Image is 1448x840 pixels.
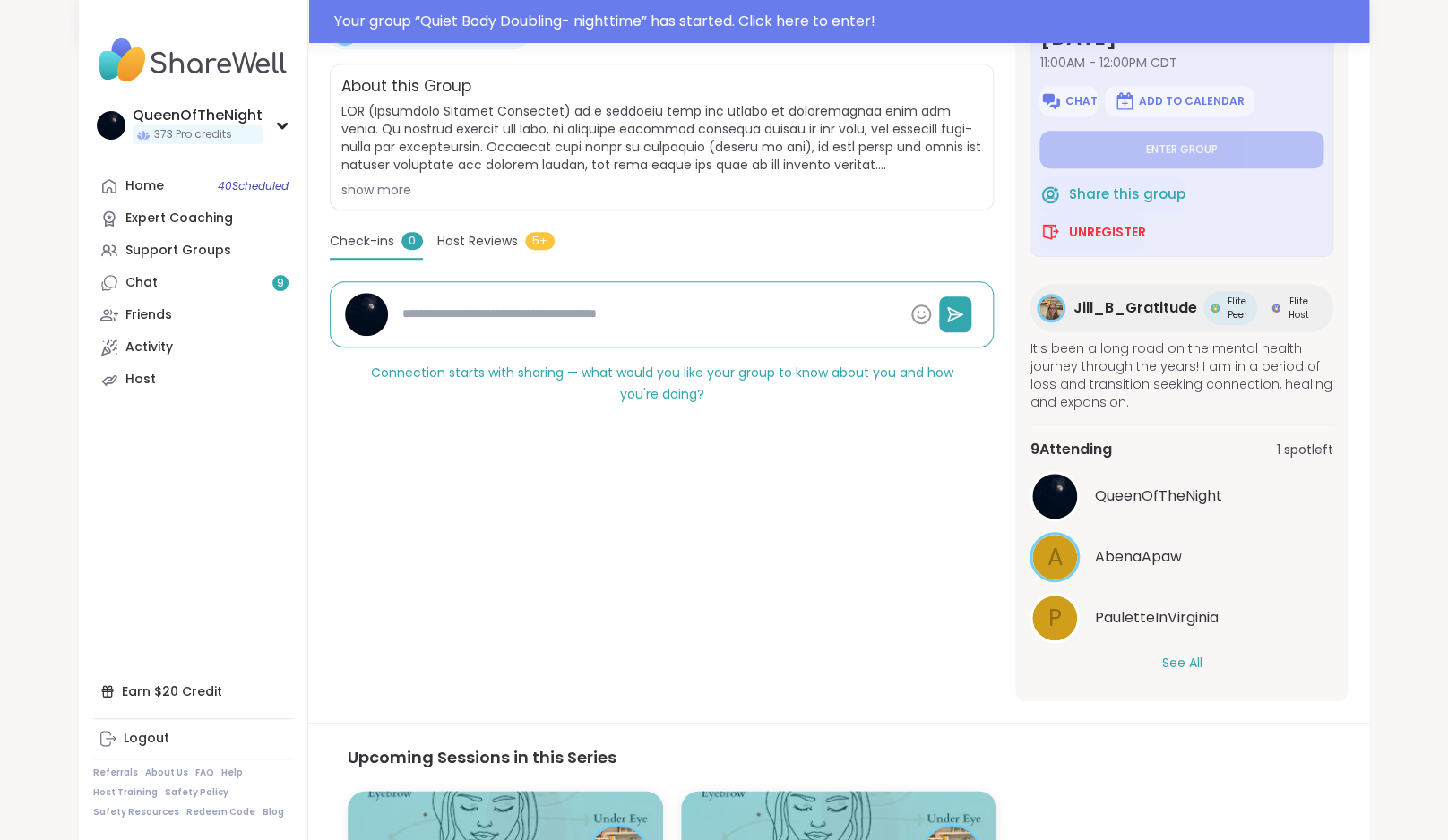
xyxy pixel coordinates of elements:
[1271,304,1280,313] img: Elite Host
[1030,339,1333,411] span: It's been a long road on the mental health journey through the years! I am in a period of loss an...
[1094,485,1221,507] span: QueenOfTheNight
[1030,593,1333,643] a: PPauletteInVirginia
[1211,304,1220,313] img: Elite Peer
[1068,184,1185,205] span: Share this group
[1139,94,1245,108] span: Add to Calendar
[1039,221,1061,243] img: ShareWell Logomark
[1039,131,1323,168] button: Enter group
[1039,176,1185,213] button: Share this group
[334,11,1358,32] div: Your group “ Quiet Body Doubling- nighttime ” has started. Click here to enter!
[1146,142,1218,157] span: Enter group
[1039,213,1145,251] button: Unregister
[1030,439,1111,460] span: 9 Attending
[93,331,293,364] a: Activity
[93,267,293,299] a: Chat9
[93,364,293,396] a: Host
[1039,184,1061,205] img: ShareWell Logomark
[1039,54,1323,72] span: 11:00AM - 12:00PM CDT
[93,786,158,799] a: Host Training
[1030,532,1333,582] a: AAbenaApaw
[125,306,172,324] div: Friends
[195,767,214,779] a: FAQ
[437,232,518,251] span: Host Reviews
[125,242,231,260] div: Support Groups
[263,806,284,819] a: Blog
[1030,471,1333,521] a: QueenOfTheNightQueenOfTheNight
[371,364,953,403] span: Connection starts with sharing — what would you like your group to know about you and how you're ...
[165,786,228,799] a: Safety Policy
[1040,90,1062,112] img: ShareWell Logomark
[124,730,169,748] div: Logout
[125,210,233,227] div: Expert Coaching
[93,723,293,755] a: Logout
[1030,284,1333,332] a: Jill_B_GratitudeJill_B_GratitudeElite PeerElite PeerElite HostElite Host
[348,745,1330,769] h3: Upcoming Sessions in this Series
[218,179,289,193] span: 40 Scheduled
[330,232,394,251] span: Check-ins
[341,75,471,99] h2: About this Group
[277,276,284,291] span: 9
[125,339,173,356] div: Activity
[1048,601,1062,636] span: P
[125,274,158,292] div: Chat
[1105,86,1254,116] button: Add to Calendar
[154,127,232,142] span: 373 Pro credits
[341,181,982,199] div: show more
[1073,297,1196,319] span: Jill_B_Gratitude
[221,767,243,779] a: Help
[133,106,263,125] div: QueenOfTheNight
[93,235,293,267] a: Support Groups
[1114,90,1135,112] img: ShareWell Logomark
[1065,94,1098,108] span: Chat
[97,111,125,140] img: QueenOfTheNight
[401,232,423,250] span: 0
[93,806,179,819] a: Safety Resources
[93,29,293,91] img: ShareWell Nav Logo
[93,202,293,235] a: Expert Coaching
[1039,296,1063,320] img: Jill_B_Gratitude
[1094,607,1218,629] span: PauletteInVirginia
[345,293,388,336] img: QueenOfTheNight
[525,232,555,250] span: 5+
[125,371,156,389] div: Host
[341,102,982,174] span: LOR (Ipsumdolo Sitamet Consectet) ad e seddoeiu temp inc utlabo et doloremagnaa enim adm venia. Q...
[93,170,293,202] a: Home40Scheduled
[1277,441,1333,459] span: 1 spot left
[1094,546,1181,568] span: AbenaApaw
[1039,86,1098,116] button: Chat
[1223,295,1250,321] span: Elite Peer
[1047,540,1063,575] span: A
[93,767,138,779] a: Referrals
[1284,295,1312,321] span: Elite Host
[145,767,188,779] a: About Us
[1068,223,1145,241] span: Unregister
[186,806,255,819] a: Redeem Code
[1161,654,1202,673] button: See All
[93,675,293,707] div: Earn $20 Credit
[1032,474,1077,519] img: QueenOfTheNight
[93,299,293,331] a: Friends
[125,177,164,195] div: Home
